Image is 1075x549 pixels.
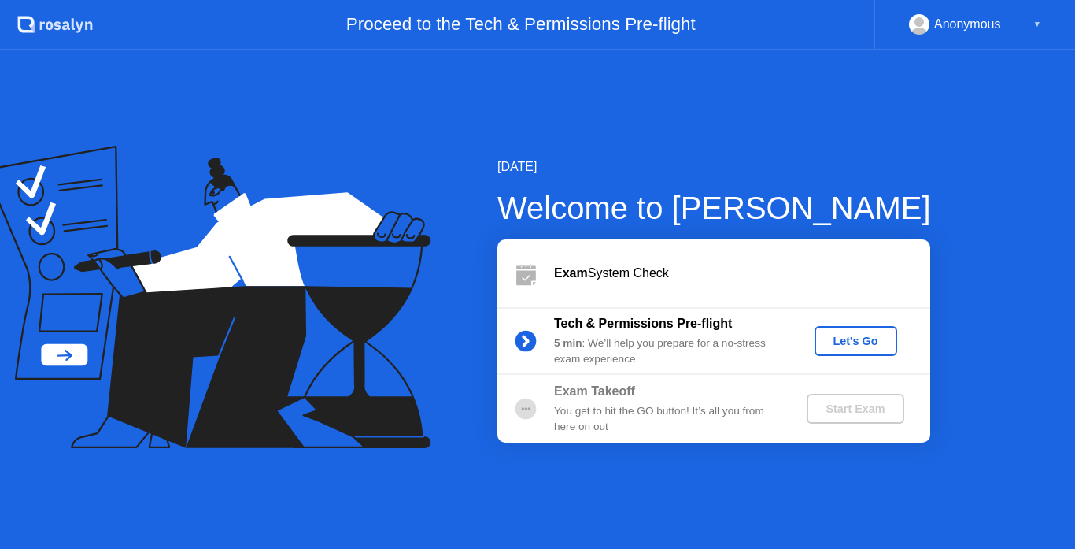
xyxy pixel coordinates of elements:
[807,394,903,424] button: Start Exam
[815,326,897,356] button: Let's Go
[821,335,891,347] div: Let's Go
[813,402,897,415] div: Start Exam
[554,264,930,283] div: System Check
[554,317,732,330] b: Tech & Permissions Pre-flight
[934,14,1001,35] div: Anonymous
[554,403,781,436] div: You get to hit the GO button! It’s all you from here on out
[497,184,931,232] div: Welcome to [PERSON_NAME]
[497,158,931,176] div: [DATE]
[554,337,582,349] b: 5 min
[1033,14,1041,35] div: ▼
[554,384,635,398] b: Exam Takeoff
[554,336,781,368] div: : We’ll help you prepare for a no-stress exam experience
[554,266,588,280] b: Exam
